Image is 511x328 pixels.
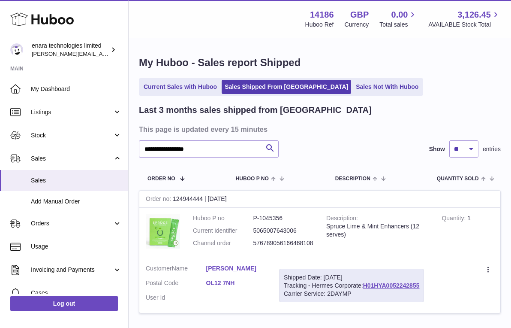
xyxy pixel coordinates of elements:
[10,296,118,311] a: Log out
[32,50,172,57] span: [PERSON_NAME][EMAIL_ADDRESS][DOMAIN_NAME]
[146,195,173,204] strong: Order no
[429,145,445,153] label: Show
[428,21,501,29] span: AVAILABLE Stock Total
[146,214,180,249] img: 1747669011.jpeg
[193,239,253,247] dt: Channel order
[284,273,419,282] div: Shipped Date: [DATE]
[284,290,419,298] div: Carrier Service: 2DAYMP
[139,191,500,208] div: 124944444 | [DATE]
[335,176,370,182] span: Description
[353,80,421,94] a: Sales Not With Huboo
[379,21,418,29] span: Total sales
[279,269,424,303] div: Tracking - Hermes Corporate:
[193,214,253,222] dt: Huboo P no
[31,85,122,93] span: My Dashboard
[193,227,253,235] dt: Current identifier
[206,264,267,273] a: [PERSON_NAME]
[31,266,113,274] span: Invoicing and Payments
[146,279,206,289] dt: Postal Code
[146,265,172,272] span: Customer
[345,21,369,29] div: Currency
[31,219,113,228] span: Orders
[206,279,267,287] a: OL12 7NH
[236,176,269,182] span: Huboo P no
[31,176,122,185] span: Sales
[31,289,122,297] span: Cases
[31,108,113,116] span: Listings
[139,125,499,134] h3: This page is updated every 15 minutes
[326,222,429,239] div: Spruce Lime & Mint Enhancers (12 serves)
[141,80,220,94] a: Current Sales with Huboo
[139,104,372,116] h2: Last 3 months sales shipped from [GEOGRAPHIC_DATA]
[350,9,369,21] strong: GBP
[428,9,501,29] a: 3,126.45 AVAILABLE Stock Total
[305,21,334,29] div: Huboo Ref
[391,9,408,21] span: 0.00
[379,9,418,29] a: 0.00 Total sales
[326,215,358,224] strong: Description
[457,9,491,21] span: 3,126.45
[32,42,109,58] div: enara technologies limited
[437,176,479,182] span: Quantity Sold
[31,243,122,251] span: Usage
[31,155,113,163] span: Sales
[310,9,334,21] strong: 14186
[147,176,175,182] span: Order No
[31,131,113,140] span: Stock
[363,282,420,289] a: H01HYA0052242855
[435,208,500,258] td: 1
[253,227,314,235] dd: 5065007643006
[442,215,467,224] strong: Quantity
[483,145,501,153] span: entries
[253,239,314,247] dd: 576789056166468108
[253,214,314,222] dd: P-1045356
[146,294,206,302] dt: User Id
[222,80,351,94] a: Sales Shipped From [GEOGRAPHIC_DATA]
[10,43,23,56] img: Dee@enara.co
[139,56,501,70] h1: My Huboo - Sales report Shipped
[31,197,122,206] span: Add Manual Order
[146,264,206,275] dt: Name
